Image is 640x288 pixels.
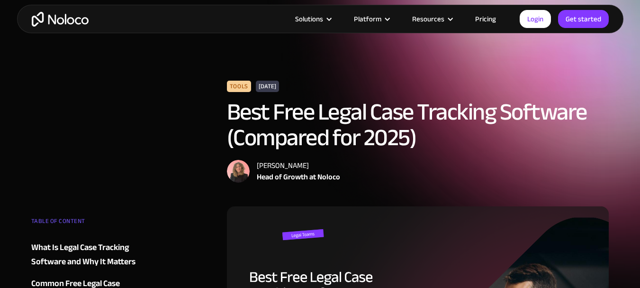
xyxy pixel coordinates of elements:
a: Login [520,10,551,28]
a: Pricing [463,13,508,25]
div: Solutions [283,13,342,25]
div: Solutions [295,13,323,25]
a: home [32,12,89,27]
a: What Is Legal Case Tracking Software and Why It Matters [31,241,146,269]
div: [PERSON_NAME] [257,160,340,171]
div: Resources [400,13,463,25]
div: Head of Growth at Noloco [257,171,340,183]
div: Platform [354,13,381,25]
div: TABLE OF CONTENT [31,214,146,233]
a: Get started [558,10,609,28]
div: [DATE] [256,81,279,92]
div: Tools [227,81,251,92]
div: Platform [342,13,400,25]
div: Resources [412,13,444,25]
h1: Best Free Legal Case Tracking Software (Compared for 2025) [227,99,609,150]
